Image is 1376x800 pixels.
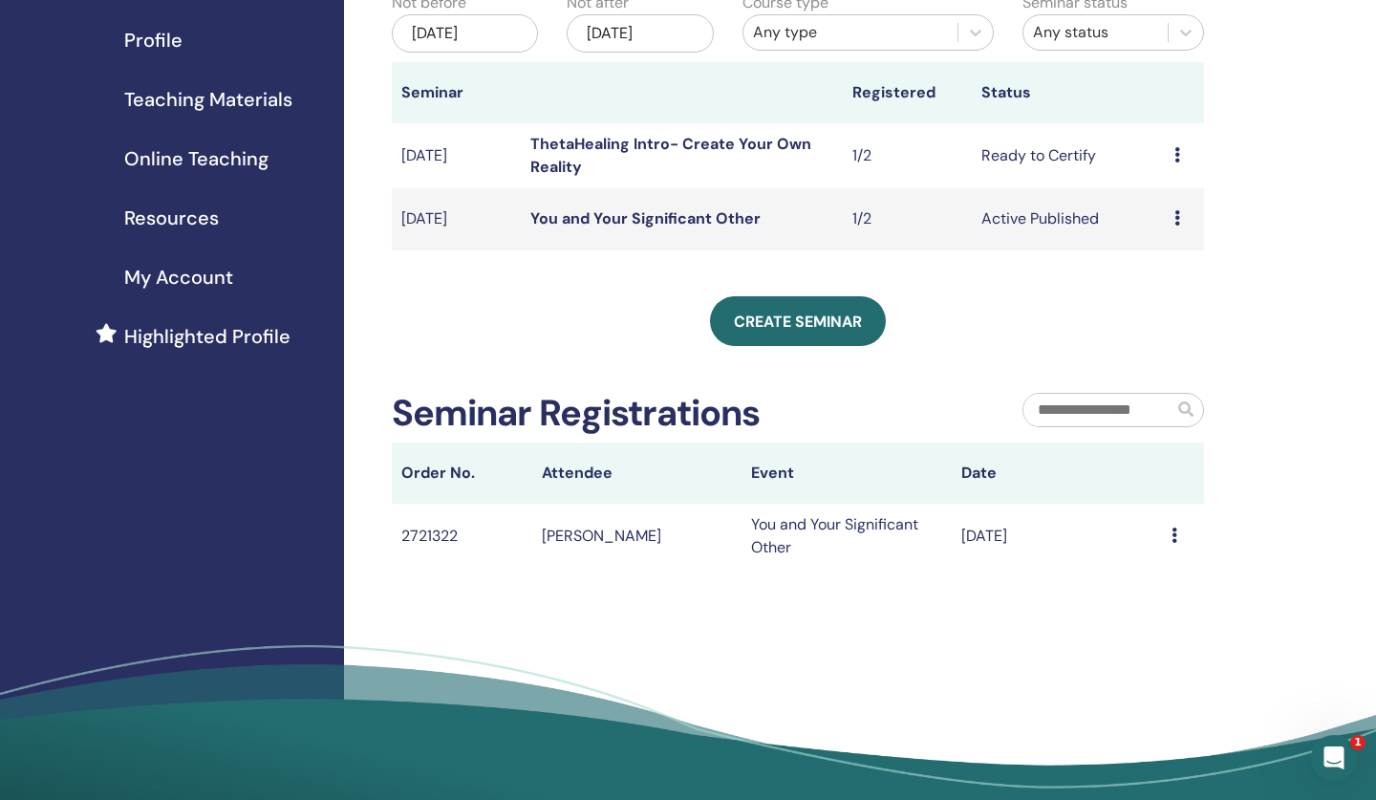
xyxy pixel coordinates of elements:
[392,392,760,436] h2: Seminar Registrations
[124,26,183,54] span: Profile
[124,144,269,173] span: Online Teaching
[530,134,811,177] a: ThetaHealing Intro- Create Your Own Reality
[392,123,521,188] td: [DATE]
[392,14,538,53] div: [DATE]
[952,504,1162,569] td: [DATE]
[742,443,952,504] th: Event
[392,504,532,569] td: 2721322
[753,21,948,44] div: Any type
[530,208,761,228] a: You and Your Significant Other
[734,312,862,332] span: Create seminar
[532,443,742,504] th: Attendee
[742,504,952,569] td: You and Your Significant Other
[710,296,886,346] a: Create seminar
[952,443,1162,504] th: Date
[972,123,1165,188] td: Ready to Certify
[124,263,233,292] span: My Account
[124,204,219,232] span: Resources
[843,123,972,188] td: 1/2
[972,188,1165,250] td: Active Published
[124,85,292,114] span: Teaching Materials
[843,62,972,123] th: Registered
[1033,21,1158,44] div: Any status
[1311,735,1357,781] iframe: Intercom live chat
[567,14,713,53] div: [DATE]
[392,62,521,123] th: Seminar
[532,504,742,569] td: [PERSON_NAME]
[124,322,290,351] span: Highlighted Profile
[392,188,521,250] td: [DATE]
[843,188,972,250] td: 1/2
[972,62,1165,123] th: Status
[392,443,532,504] th: Order No.
[1350,735,1365,750] span: 1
